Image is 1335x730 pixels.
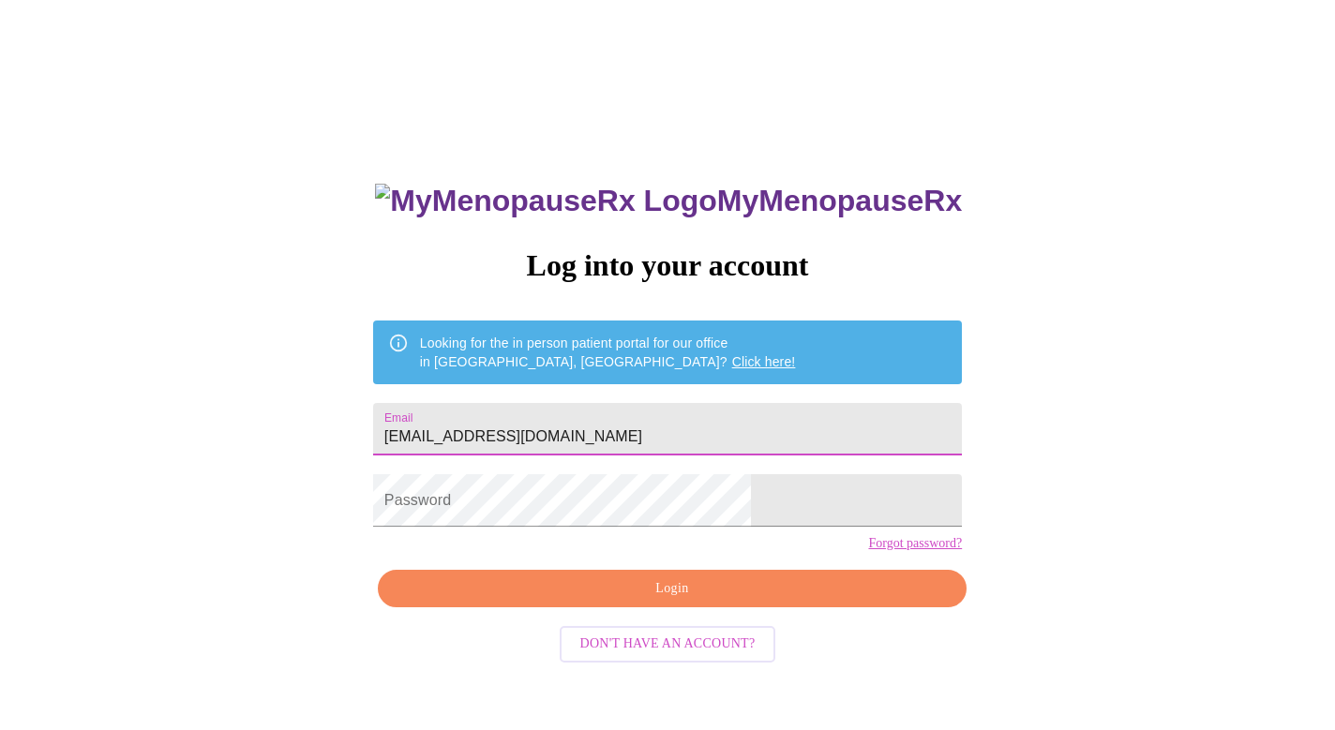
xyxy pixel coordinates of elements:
[560,626,776,663] button: Don't have an account?
[868,536,962,551] a: Forgot password?
[420,326,796,379] div: Looking for the in person patient portal for our office in [GEOGRAPHIC_DATA], [GEOGRAPHIC_DATA]?
[375,184,962,218] h3: MyMenopauseRx
[378,570,967,608] button: Login
[375,184,716,218] img: MyMenopauseRx Logo
[373,248,962,283] h3: Log into your account
[555,634,781,650] a: Don't have an account?
[399,577,945,601] span: Login
[732,354,796,369] a: Click here!
[580,633,756,656] span: Don't have an account?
